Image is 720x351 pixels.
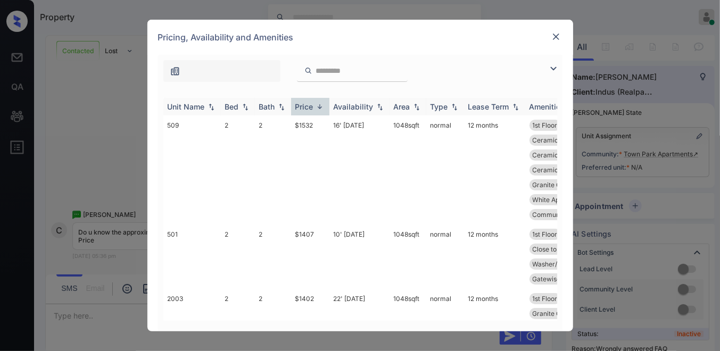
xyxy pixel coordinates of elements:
td: 2 [221,224,255,289]
td: normal [426,224,464,289]
td: 12 months [464,224,525,289]
span: Ceramic Tile Be... [533,136,586,144]
div: Bath [259,102,275,111]
img: sorting [510,103,521,111]
span: Gatewise [533,275,561,283]
div: Amenities [529,102,565,111]
td: normal [426,289,464,338]
td: normal [426,115,464,224]
td: $1532 [291,115,329,224]
td: 16' [DATE] [329,115,390,224]
td: $1402 [291,289,329,338]
span: Granite Counter... [533,181,585,189]
td: 12 months [464,115,525,224]
div: Bed [225,102,239,111]
td: 2 [221,289,255,338]
span: Close to [PERSON_NAME]... [533,245,615,253]
div: Pricing, Availability and Amenities [147,20,573,55]
td: 1048 sqft [390,115,426,224]
div: Availability [334,102,374,111]
div: Lease Term [468,102,509,111]
span: 1st Floor [533,121,558,129]
div: Price [295,102,313,111]
img: sorting [411,103,422,111]
td: 2 [255,115,291,224]
td: 1048 sqft [390,224,426,289]
img: sorting [206,103,217,111]
td: 12 months [464,289,525,338]
td: 2 [255,289,291,338]
span: Granite Counter... [533,310,585,317]
img: icon-zuma [304,66,312,76]
span: 1st Floor [533,295,558,303]
td: 10' [DATE] [329,224,390,289]
img: sorting [276,103,287,111]
img: icon-zuma [170,66,180,77]
span: Ceramic Tile Li... [533,166,583,174]
span: Ceramic Tile Di... [533,151,584,159]
td: 22' [DATE] [329,289,390,338]
img: sorting [240,103,251,111]
td: 509 [163,115,221,224]
img: sorting [315,103,325,111]
td: 2003 [163,289,221,338]
div: Area [394,102,410,111]
td: 2 [221,115,255,224]
td: 501 [163,224,221,289]
img: sorting [449,103,460,111]
td: 2 [255,224,291,289]
div: Unit Name [168,102,205,111]
span: White Appliance... [533,196,586,204]
td: $1407 [291,224,329,289]
img: sorting [375,103,385,111]
span: 1st Floor [533,230,558,238]
td: 1048 sqft [390,289,426,338]
div: Type [431,102,448,111]
span: Washer/Dryer Co... [533,260,590,268]
img: close [551,31,561,42]
img: icon-zuma [547,62,560,75]
span: Community Fee [533,211,581,219]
